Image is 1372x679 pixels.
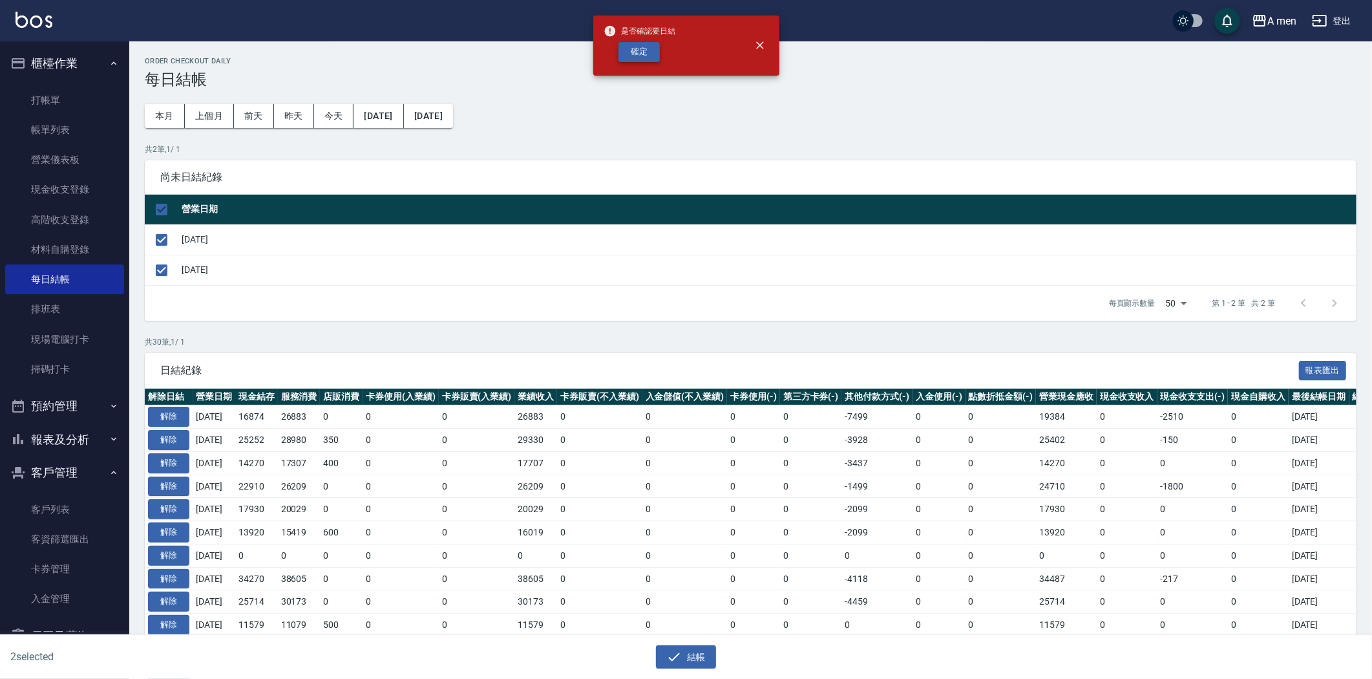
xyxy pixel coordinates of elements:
[1036,389,1097,405] th: 營業現金應收
[1036,567,1097,590] td: 34487
[439,405,515,429] td: 0
[1036,544,1097,567] td: 0
[193,590,235,614] td: [DATE]
[727,567,780,590] td: 0
[193,429,235,452] td: [DATE]
[1289,389,1349,405] th: 最後結帳日期
[145,70,1356,89] h3: 每日結帳
[514,590,557,614] td: 30173
[235,475,278,498] td: 22910
[320,429,363,452] td: 350
[5,235,124,264] a: 材料自購登錄
[1036,475,1097,498] td: 24710
[5,205,124,235] a: 高階收支登錄
[1157,429,1229,452] td: -150
[966,429,1037,452] td: 0
[966,405,1037,429] td: 0
[1036,498,1097,521] td: 17930
[193,498,235,521] td: [DATE]
[148,569,189,589] button: 解除
[913,521,966,544] td: 0
[841,429,913,452] td: -3928
[235,614,278,637] td: 11579
[514,614,557,637] td: 11579
[642,590,728,614] td: 0
[642,498,728,521] td: 0
[727,389,780,405] th: 卡券使用(-)
[727,544,780,567] td: 0
[1289,475,1349,498] td: [DATE]
[1228,614,1289,637] td: 0
[148,523,189,543] button: 解除
[841,451,913,475] td: -3437
[178,224,1356,255] td: [DATE]
[1228,405,1289,429] td: 0
[1157,475,1229,498] td: -1800
[1289,429,1349,452] td: [DATE]
[320,475,363,498] td: 0
[1228,521,1289,544] td: 0
[1157,521,1229,544] td: 0
[1036,590,1097,614] td: 25714
[235,544,278,567] td: 0
[278,429,321,452] td: 28980
[148,453,189,473] button: 解除
[727,451,780,475] td: 0
[557,544,642,567] td: 0
[1036,521,1097,544] td: 13920
[746,31,774,59] button: close
[780,590,842,614] td: 0
[557,475,642,498] td: 0
[727,614,780,637] td: 0
[557,429,642,452] td: 0
[363,544,439,567] td: 0
[780,544,842,567] td: 0
[966,498,1037,521] td: 0
[913,590,966,614] td: 0
[148,499,189,519] button: 解除
[966,567,1037,590] td: 0
[656,645,716,669] button: 結帳
[235,429,278,452] td: 25252
[913,429,966,452] td: 0
[320,405,363,429] td: 0
[178,255,1356,285] td: [DATE]
[841,567,913,590] td: -4118
[642,567,728,590] td: 0
[727,521,780,544] td: 0
[1228,544,1289,567] td: 0
[514,498,557,521] td: 20029
[780,389,842,405] th: 第三方卡券(-)
[320,614,363,637] td: 500
[1289,521,1349,544] td: [DATE]
[780,614,842,637] td: 0
[966,544,1037,567] td: 0
[1097,451,1157,475] td: 0
[1097,475,1157,498] td: 0
[235,389,278,405] th: 現金結存
[363,475,439,498] td: 0
[439,590,515,614] td: 0
[193,521,235,544] td: [DATE]
[5,175,124,204] a: 現金收支登錄
[1097,405,1157,429] td: 0
[618,42,660,62] button: 確定
[439,614,515,637] td: 0
[557,405,642,429] td: 0
[1228,498,1289,521] td: 0
[235,451,278,475] td: 14270
[642,521,728,544] td: 0
[278,475,321,498] td: 26209
[841,405,913,429] td: -7499
[841,521,913,544] td: -2099
[727,475,780,498] td: 0
[604,25,676,38] span: 是否確認要日結
[913,614,966,637] td: 0
[5,524,124,554] a: 客資篩選匯出
[642,475,728,498] td: 0
[5,294,124,324] a: 排班表
[1289,614,1349,637] td: [DATE]
[320,544,363,567] td: 0
[234,104,274,128] button: 前天
[514,567,557,590] td: 38605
